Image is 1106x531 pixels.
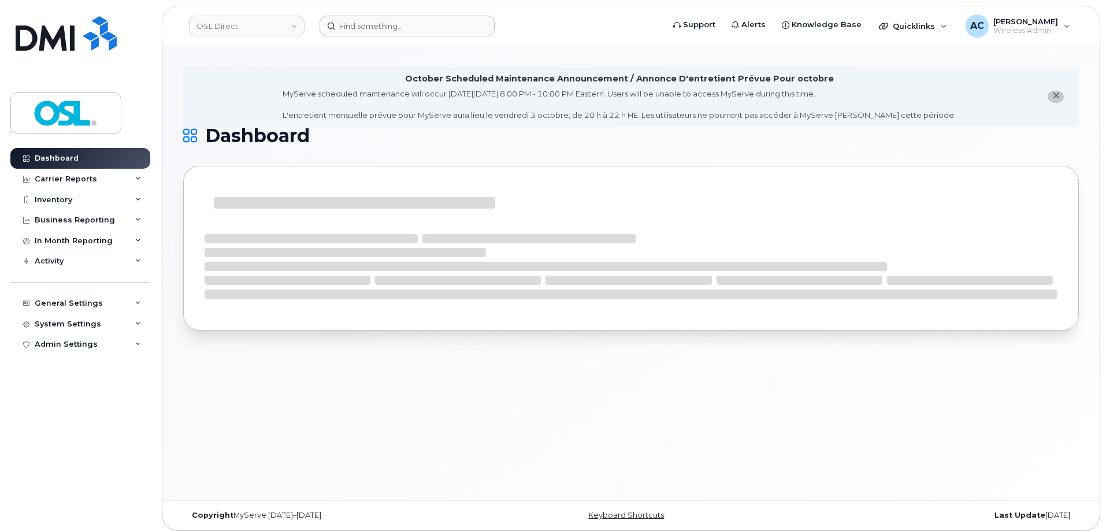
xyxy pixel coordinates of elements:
[192,511,233,519] strong: Copyright
[205,127,310,144] span: Dashboard
[405,73,834,85] div: October Scheduled Maintenance Announcement / Annonce D'entretient Prévue Pour octobre
[994,511,1045,519] strong: Last Update
[1048,91,1064,103] button: close notification
[780,511,1079,520] div: [DATE]
[283,88,956,121] div: MyServe scheduled maintenance will occur [DATE][DATE] 8:00 PM - 10:00 PM Eastern. Users will be u...
[183,511,482,520] div: MyServe [DATE]–[DATE]
[588,511,664,519] a: Keyboard Shortcuts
